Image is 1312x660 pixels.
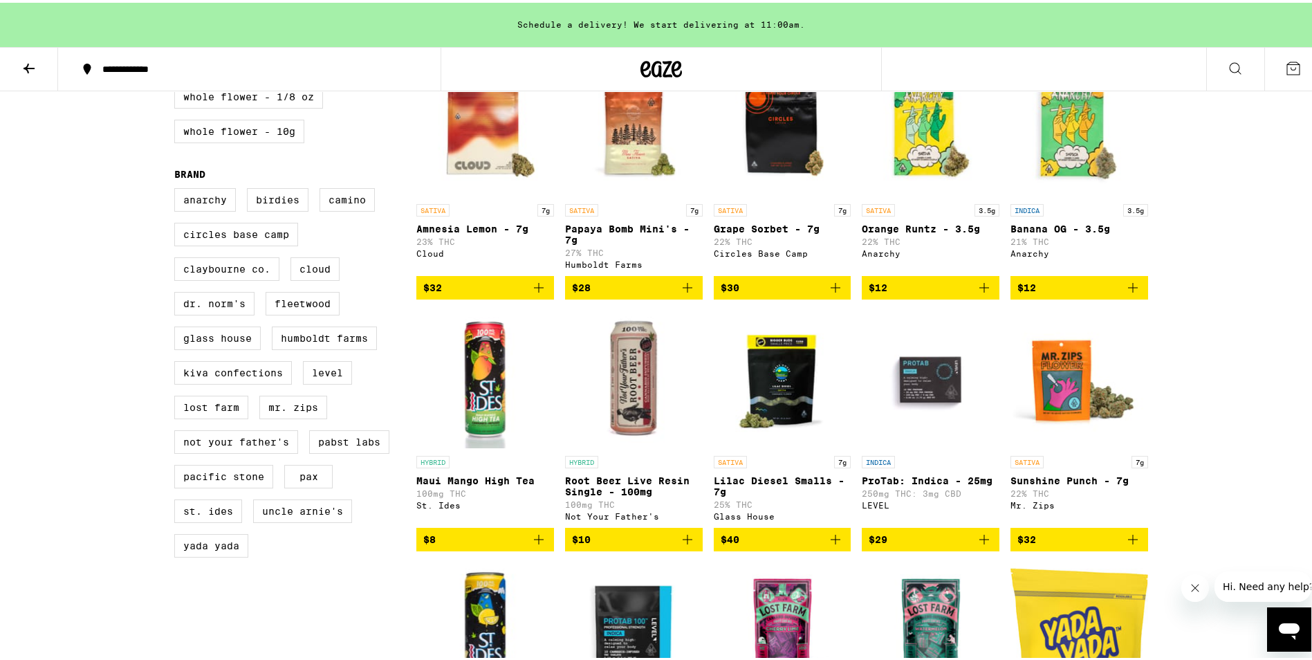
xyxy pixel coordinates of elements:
p: SATIVA [714,201,747,214]
a: Open page for Maui Mango High Tea from St. Ides [416,308,554,525]
p: 22% THC [1010,486,1148,495]
div: Not Your Father's [565,509,703,518]
button: Add to bag [565,525,703,549]
p: Root Beer Live Resin Single - 100mg [565,473,703,495]
label: Uncle Arnie's [253,497,352,520]
label: Whole Flower - 1/8 oz [174,82,323,106]
span: $29 [869,531,887,542]
p: SATIVA [714,453,747,466]
button: Add to bag [1010,525,1148,549]
div: Circles Base Camp [714,246,851,255]
label: Humboldt Farms [272,324,377,347]
span: $40 [721,531,739,542]
p: Banana OG - 3.5g [1010,221,1148,232]
button: Add to bag [565,273,703,297]
a: Open page for Root Beer Live Resin Single - 100mg from Not Your Father's [565,308,703,525]
div: LEVEL [862,498,999,507]
span: $32 [1017,531,1036,542]
label: Birdies [247,185,308,209]
p: 100mg THC [565,497,703,506]
label: Yada Yada [174,531,248,555]
iframe: Close message [1181,571,1209,599]
iframe: Button to launch messaging window [1267,605,1311,649]
p: 22% THC [862,235,999,244]
a: Open page for Grape Sorbet - 7g from Circles Base Camp [714,56,851,273]
img: Not Your Father's - Root Beer Live Resin Single - 100mg [565,308,703,446]
p: 3.5g [974,201,999,214]
label: Cloud [290,255,340,278]
p: HYBRID [565,453,598,466]
p: Papaya Bomb Mini's - 7g [565,221,703,243]
label: Dr. Norm's [174,289,255,313]
button: Add to bag [862,273,999,297]
label: Whole Flower - 10g [174,117,304,140]
button: Add to bag [862,525,999,549]
div: Mr. Zips [1010,498,1148,507]
p: 22% THC [714,235,851,244]
button: Add to bag [714,525,851,549]
div: Anarchy [862,246,999,255]
p: HYBRID [416,453,450,466]
label: Circles Base Camp [174,220,298,244]
a: Open page for Sunshine Punch - 7g from Mr. Zips [1010,308,1148,525]
img: Cloud - Amnesia Lemon - 7g [416,56,554,194]
a: Open page for Banana OG - 3.5g from Anarchy [1010,56,1148,273]
button: Add to bag [416,273,554,297]
label: PAX [284,462,333,486]
p: Orange Runtz - 3.5g [862,221,999,232]
p: 3.5g [1123,201,1148,214]
span: $32 [423,279,442,291]
label: LEVEL [303,358,352,382]
p: 27% THC [565,246,703,255]
p: SATIVA [1010,453,1044,466]
label: Pacific Stone [174,462,273,486]
a: Open page for ProTab: Indica - 25mg from LEVEL [862,308,999,525]
div: Glass House [714,509,851,518]
img: LEVEL - ProTab: Indica - 25mg [862,308,999,446]
p: 21% THC [1010,235,1148,244]
p: INDICA [1010,201,1044,214]
p: 7g [1131,453,1148,466]
label: St. Ides [174,497,242,520]
span: Hi. Need any help? [8,10,100,21]
a: Open page for Lilac Diesel Smalls - 7g from Glass House [714,308,851,525]
div: Humboldt Farms [565,257,703,266]
div: Anarchy [1010,246,1148,255]
legend: Brand [174,166,205,177]
img: Humboldt Farms - Papaya Bomb Mini's - 7g [565,56,703,194]
p: 7g [834,453,851,466]
p: SATIVA [565,201,598,214]
p: 7g [537,201,554,214]
span: $10 [572,531,591,542]
span: $28 [572,279,591,291]
span: $12 [1017,279,1036,291]
label: Camino [320,185,375,209]
img: Mr. Zips - Sunshine Punch - 7g [1010,308,1148,446]
p: Amnesia Lemon - 7g [416,221,554,232]
p: 7g [686,201,703,214]
span: $12 [869,279,887,291]
a: Open page for Orange Runtz - 3.5g from Anarchy [862,56,999,273]
button: Add to bag [714,273,851,297]
p: Lilac Diesel Smalls - 7g [714,473,851,495]
label: Claybourne Co. [174,255,279,278]
img: Glass House - Lilac Diesel Smalls - 7g [714,308,851,446]
iframe: Message from company [1214,569,1311,599]
p: Sunshine Punch - 7g [1010,473,1148,484]
p: 23% THC [416,235,554,244]
a: Open page for Papaya Bomb Mini's - 7g from Humboldt Farms [565,56,703,273]
p: ProTab: Indica - 25mg [862,473,999,484]
span: $8 [423,531,436,542]
p: 250mg THC: 3mg CBD [862,486,999,495]
img: St. Ides - Maui Mango High Tea [416,308,554,446]
p: 100mg THC [416,486,554,495]
p: SATIVA [416,201,450,214]
p: Maui Mango High Tea [416,473,554,484]
label: Mr. Zips [259,393,327,416]
label: Not Your Father's [174,428,298,451]
div: Cloud [416,246,554,255]
p: 7g [834,201,851,214]
label: Pabst Labs [309,428,389,451]
label: Fleetwood [266,289,340,313]
label: Glass House [174,324,261,347]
